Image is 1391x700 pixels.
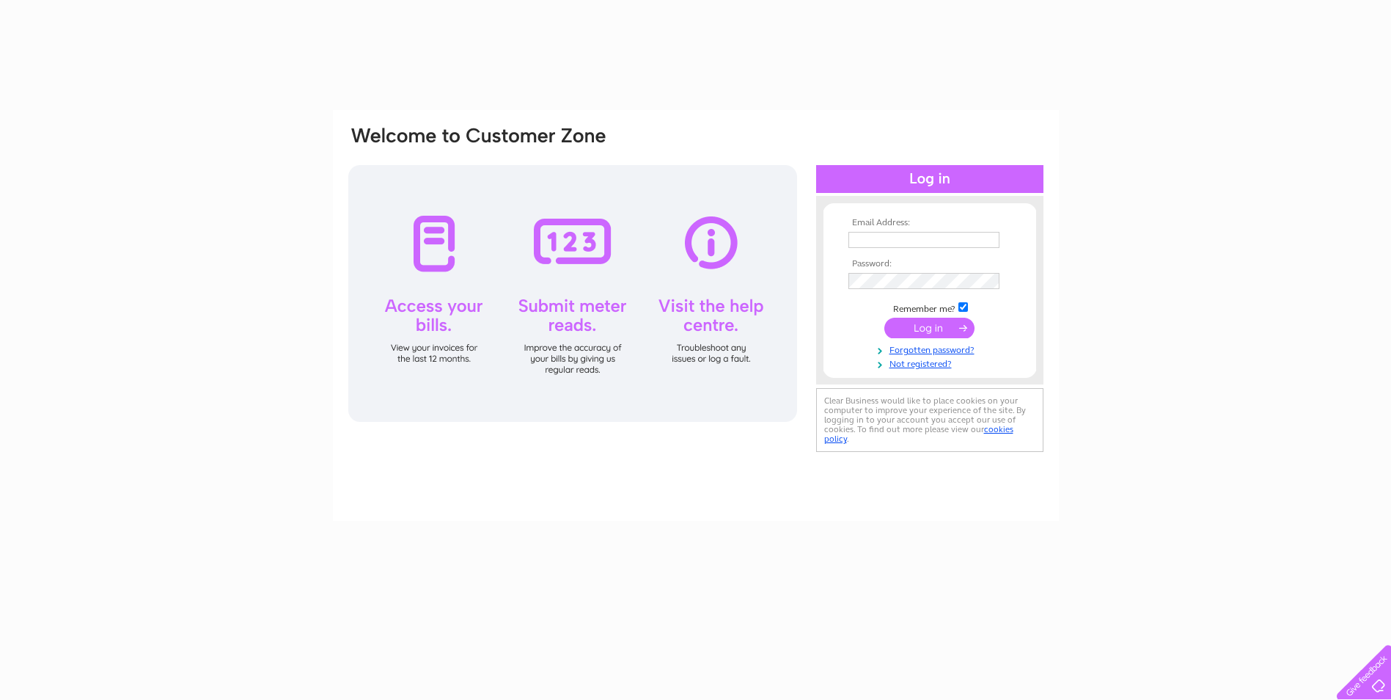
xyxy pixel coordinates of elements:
[848,342,1015,356] a: Forgotten password?
[884,318,975,338] input: Submit
[824,424,1013,444] a: cookies policy
[845,300,1015,315] td: Remember me?
[816,388,1043,452] div: Clear Business would like to place cookies on your computer to improve your experience of the sit...
[848,356,1015,370] a: Not registered?
[845,218,1015,228] th: Email Address:
[845,259,1015,269] th: Password:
